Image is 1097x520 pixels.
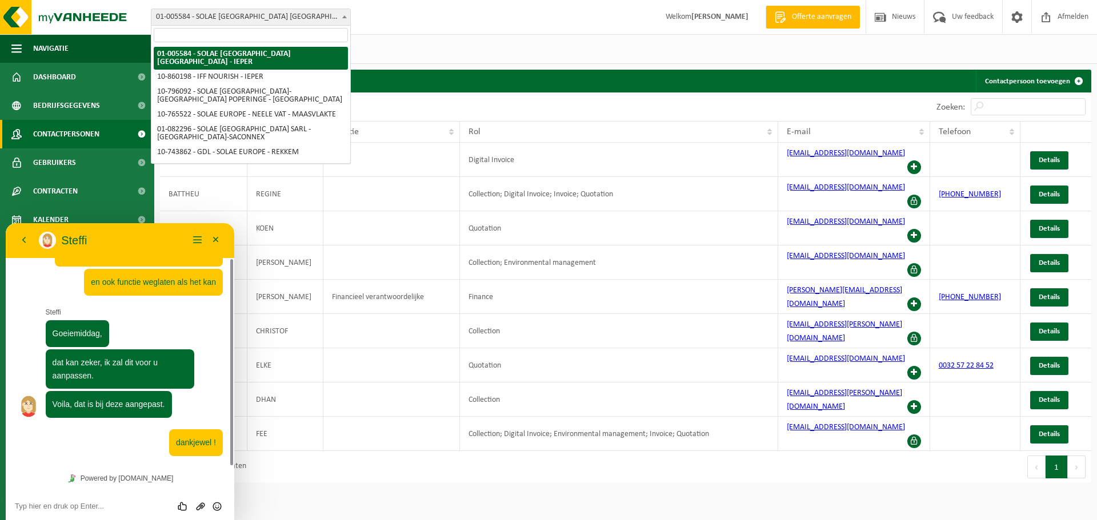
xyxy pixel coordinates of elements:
[1030,151,1068,170] a: Details
[247,417,323,451] td: FEE
[247,177,323,211] td: REGINE
[33,34,69,63] span: Navigatie
[1039,293,1060,301] span: Details
[151,9,350,25] span: 01-005584 - SOLAE BELGIUM NV - IEPER
[169,277,187,289] div: Beoordeel deze chat
[766,6,860,29] a: Offerte aanvragen
[247,348,323,382] td: ELKE
[787,286,902,308] a: [PERSON_NAME][EMAIL_ADDRESS][DOMAIN_NAME]
[203,277,219,289] button: Emoji invoeren
[154,107,348,122] li: 10-765522 - SOLAE EUROPE - NEELE VAT - MAASVLAKTE
[247,382,323,417] td: DHAN
[169,277,219,289] div: Group of buttons
[33,120,99,148] span: Contactpersonen
[160,177,247,211] td: BATTHEU
[787,320,902,342] a: [EMAIL_ADDRESS][PERSON_NAME][DOMAIN_NAME]
[460,143,779,177] td: Digital Invoice
[460,211,779,245] td: Quotation
[58,248,171,263] a: Powered by [DOMAIN_NAME]
[787,217,905,226] a: [EMAIL_ADDRESS][DOMAIN_NAME]
[1039,362,1060,369] span: Details
[33,148,76,177] span: Gebruikers
[787,252,905,260] a: [EMAIL_ADDRESS][DOMAIN_NAME]
[323,280,459,314] td: Financieel verantwoordelijke
[1046,455,1068,478] button: 1
[1039,156,1060,164] span: Details
[154,47,348,70] li: 01-005584 - SOLAE [GEOGRAPHIC_DATA] [GEOGRAPHIC_DATA] - IEPER
[939,190,1001,199] a: [PHONE_NUMBER]
[460,348,779,382] td: Quotation
[460,382,779,417] td: Collection
[1030,288,1068,307] a: Details
[691,13,748,21] strong: [PERSON_NAME]
[460,177,779,211] td: Collection; Digital Invoice; Invoice; Quotation
[1030,357,1068,375] a: Details
[1030,323,1068,341] a: Details
[33,205,69,234] span: Kalender
[1030,186,1068,204] a: Details
[1039,191,1060,198] span: Details
[939,293,1001,301] a: [PHONE_NUMBER]
[6,223,234,520] iframe: chat widget
[469,127,481,136] span: Rol
[247,280,323,314] td: [PERSON_NAME]
[247,211,323,245] td: KOEN
[460,280,779,314] td: Finance
[787,127,811,136] span: E-mail
[151,9,351,26] span: 01-005584 - SOLAE BELGIUM NV - IEPER
[154,160,348,175] li: 10-860198 - IFF NOURISH - IEPER
[154,84,348,107] li: 10-796092 - SOLAE [GEOGRAPHIC_DATA]-[GEOGRAPHIC_DATA] POPERINGE - [GEOGRAPHIC_DATA]
[936,103,965,112] label: Zoeken:
[789,11,854,23] span: Offerte aanvragen
[1030,220,1068,238] a: Details
[1039,396,1060,404] span: Details
[247,314,323,348] td: CHRISTOF
[33,63,76,91] span: Dashboard
[1030,254,1068,272] a: Details
[33,91,100,120] span: Bedrijfsgegevens
[1039,259,1060,267] span: Details
[154,70,348,84] li: 10-860198 - IFF NOURISH - IEPER
[1039,430,1060,438] span: Details
[787,389,902,411] a: [EMAIL_ADDRESS][PERSON_NAME][DOMAIN_NAME]
[939,127,971,136] span: Telefoon
[460,314,779,348] td: Collection
[186,277,203,289] button: Upload bestand
[460,417,779,451] td: Collection; Digital Invoice; Environmental management; Invoice; Quotation
[160,211,247,245] td: CLAERHOUT
[787,423,905,432] a: [EMAIL_ADDRESS][DOMAIN_NAME]
[33,177,78,205] span: Contracten
[460,245,779,280] td: Collection; Environmental management
[1068,455,1086,478] button: Next
[62,251,70,259] img: Tawky_16x16.svg
[154,145,348,160] li: 10-743862 - GDL - SOLAE EUROPE - REKKEM
[787,183,905,192] a: [EMAIL_ADDRESS][DOMAIN_NAME]
[939,361,994,370] a: 0032 57 22 84 52
[154,122,348,145] li: 01-082296 - SOLAE [GEOGRAPHIC_DATA] SARL - [GEOGRAPHIC_DATA]-SACONNEX
[976,70,1090,92] a: Contactpersoon toevoegen
[787,354,905,363] a: [EMAIL_ADDRESS][DOMAIN_NAME]
[1027,455,1046,478] button: Previous
[787,149,905,158] a: [EMAIL_ADDRESS][DOMAIN_NAME]
[1030,425,1068,444] a: Details
[247,245,323,280] td: [PERSON_NAME]
[1039,328,1060,335] span: Details
[1030,391,1068,409] a: Details
[1039,225,1060,232] span: Details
